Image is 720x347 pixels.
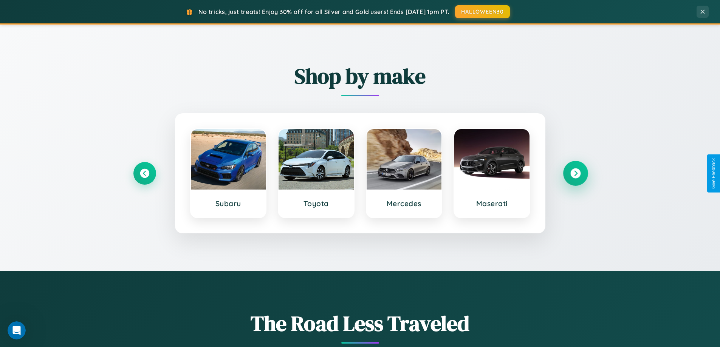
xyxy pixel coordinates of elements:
[286,199,346,208] h3: Toyota
[133,62,587,91] h2: Shop by make
[462,199,522,208] h3: Maserati
[711,158,716,189] div: Give Feedback
[455,5,510,18] button: HALLOWEEN30
[374,199,434,208] h3: Mercedes
[133,309,587,338] h1: The Road Less Traveled
[198,199,259,208] h3: Subaru
[8,321,26,339] iframe: Intercom live chat
[198,8,449,15] span: No tricks, just treats! Enjoy 30% off for all Silver and Gold users! Ends [DATE] 1pm PT.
